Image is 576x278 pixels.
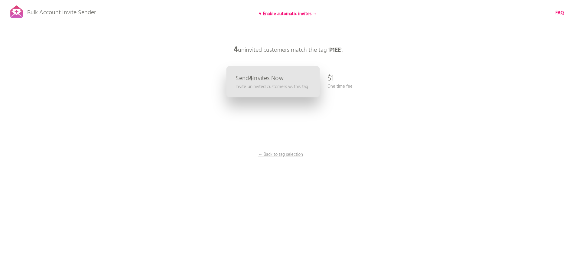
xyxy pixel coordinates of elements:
[236,75,284,82] p: Send Invites Now
[249,74,252,83] b: 4
[259,10,317,18] b: ♥ Enable automatic invites →
[234,44,238,56] b: 4
[555,9,564,17] b: FAQ
[258,151,303,158] p: ← Back to tag selection
[329,45,341,55] b: P1EE
[327,83,353,90] p: One time fee
[555,10,564,16] a: FAQ
[197,41,379,59] p: uninvited customers match the tag ' '.
[27,4,96,19] p: Bulk Account Invite Sender
[327,70,334,88] p: $1
[236,83,308,90] p: Invite uninvited customers w. this tag
[226,66,320,97] a: Send4Invites Now Invite uninvited customers w. this tag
